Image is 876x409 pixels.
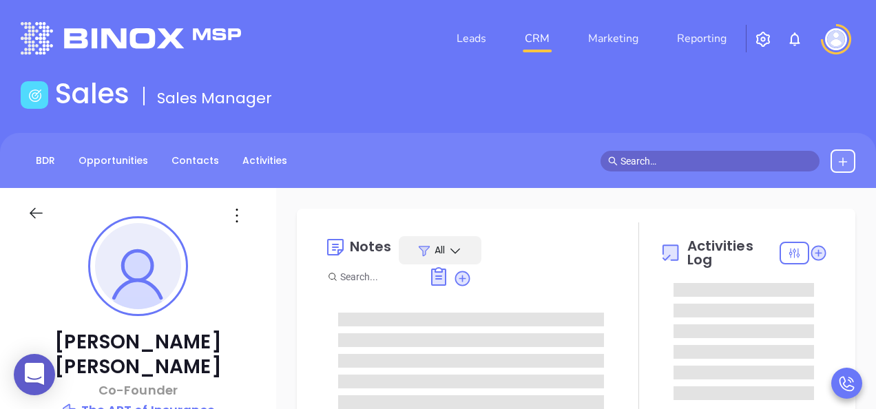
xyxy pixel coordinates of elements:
a: Marketing [583,25,644,52]
a: BDR [28,149,63,172]
span: All [435,243,445,257]
img: iconSetting [755,31,771,48]
img: user [825,28,847,50]
span: Sales Manager [157,87,272,109]
span: search [608,156,618,166]
h1: Sales [55,77,129,110]
img: iconNotification [786,31,803,48]
a: Activities [234,149,295,172]
span: Activities Log [687,239,780,266]
img: profile-user [95,223,181,309]
p: Co-Founder [28,381,249,399]
a: Reporting [671,25,732,52]
p: [PERSON_NAME] [PERSON_NAME] [28,330,249,379]
input: Search... [340,269,413,284]
a: CRM [519,25,555,52]
img: logo [21,22,241,54]
input: Search… [620,154,812,169]
div: Notes [350,240,392,253]
a: Contacts [163,149,227,172]
a: Leads [451,25,492,52]
a: Opportunities [70,149,156,172]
